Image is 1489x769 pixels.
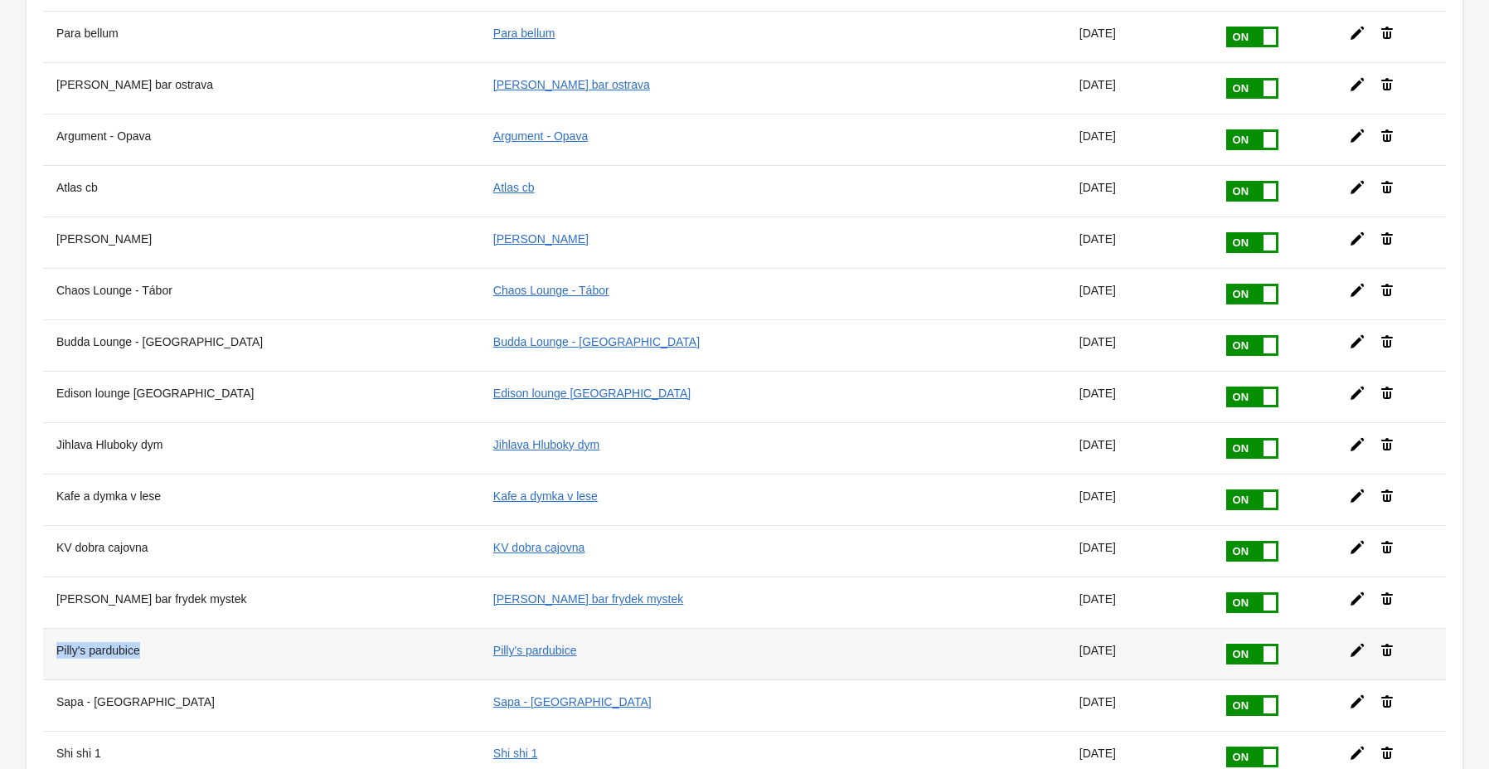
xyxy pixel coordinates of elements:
[493,644,577,657] a: Pilly's pardubice
[1066,217,1211,268] td: [DATE]
[1066,577,1211,628] td: [DATE]
[43,474,480,525] th: Kafe a dymka v lese
[43,268,480,319] th: Chaos Lounge - Tábor
[43,114,480,165] th: Argument - Opava
[43,165,480,217] th: Atlas cb
[493,592,684,606] a: [PERSON_NAME] bar frydek mystek
[43,679,480,731] th: Sapa - [GEOGRAPHIC_DATA]
[1066,371,1211,422] td: [DATE]
[43,525,480,577] th: KV dobra cajovna
[1066,114,1211,165] td: [DATE]
[493,541,585,554] a: KV dobra cajovna
[1066,474,1211,525] td: [DATE]
[43,371,480,422] th: Edison lounge [GEOGRAPHIC_DATA]
[43,422,480,474] th: Jihlava Hluboky dym
[1066,62,1211,114] td: [DATE]
[493,78,650,91] a: [PERSON_NAME] bar ostrava
[43,217,480,268] th: [PERSON_NAME]
[43,319,480,371] th: Budda Lounge - [GEOGRAPHIC_DATA]
[1066,679,1211,731] td: [DATE]
[1066,422,1211,474] td: [DATE]
[493,438,599,451] a: Jihlava Hluboky dym
[1066,11,1211,62] td: [DATE]
[493,27,555,40] a: Para bellum
[493,284,609,297] a: Chaos Lounge - Tábor
[493,335,700,348] a: Budda Lounge - [GEOGRAPHIC_DATA]
[43,577,480,628] th: [PERSON_NAME] bar frydek mystek
[493,747,538,760] a: Shi shi 1
[493,489,598,503] a: Kafe a dymka v lese
[1066,165,1211,217] td: [DATE]
[1066,525,1211,577] td: [DATE]
[1066,628,1211,679] td: [DATE]
[1066,319,1211,371] td: [DATE]
[493,232,589,246] a: [PERSON_NAME]
[43,11,480,62] th: Para bellum
[493,181,535,194] a: Atlas cb
[43,62,480,114] th: [PERSON_NAME] bar ostrava
[493,387,691,400] a: Edison lounge [GEOGRAPHIC_DATA]
[1066,268,1211,319] td: [DATE]
[493,695,652,708] a: Sapa - [GEOGRAPHIC_DATA]
[493,129,588,143] a: Argument - Opava
[43,628,480,679] th: Pilly's pardubice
